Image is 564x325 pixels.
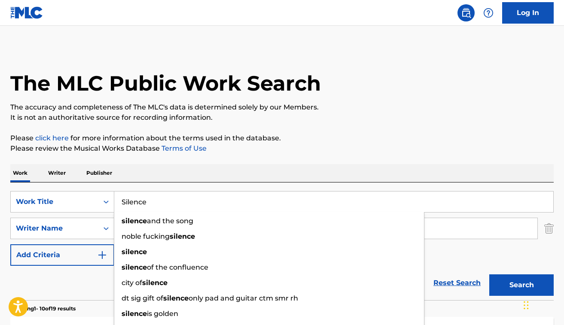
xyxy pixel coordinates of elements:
[10,133,554,143] p: Please for more information about the terms used in the database.
[10,112,554,123] p: It is not an authoritative source for recording information.
[10,305,76,313] p: Showing 1 - 10 of 19 results
[35,134,69,142] a: click here
[122,248,147,256] strong: silence
[502,2,554,24] a: Log In
[461,8,471,18] img: search
[10,191,554,300] form: Search Form
[122,294,163,302] span: dt sig gift of
[429,273,485,292] a: Reset Search
[483,8,494,18] img: help
[10,70,321,96] h1: The MLC Public Work Search
[122,279,142,287] span: city of
[147,217,193,225] span: and the song
[122,310,147,318] strong: silence
[122,263,147,271] strong: silence
[16,223,93,234] div: Writer Name
[10,102,554,112] p: The accuracy and completeness of The MLC's data is determined solely by our Members.
[16,197,93,207] div: Work Title
[122,217,147,225] strong: silence
[147,263,208,271] span: of the confluence
[160,144,207,152] a: Terms of Use
[170,232,195,240] strong: silence
[10,164,30,182] p: Work
[142,279,168,287] strong: silence
[122,232,170,240] span: noble fucking
[457,4,475,21] a: Public Search
[147,310,178,318] span: is golden
[480,4,497,21] div: Help
[84,164,115,182] p: Publisher
[521,284,564,325] iframe: Chat Widget
[10,6,43,19] img: MLC Logo
[97,250,107,260] img: 9d2ae6d4665cec9f34b9.svg
[163,294,189,302] strong: silence
[489,274,554,296] button: Search
[524,292,529,318] div: Drag
[544,218,554,239] img: Delete Criterion
[10,143,554,154] p: Please review the Musical Works Database
[189,294,298,302] span: only pad and guitar ctm smr rh
[46,164,68,182] p: Writer
[10,244,114,266] button: Add Criteria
